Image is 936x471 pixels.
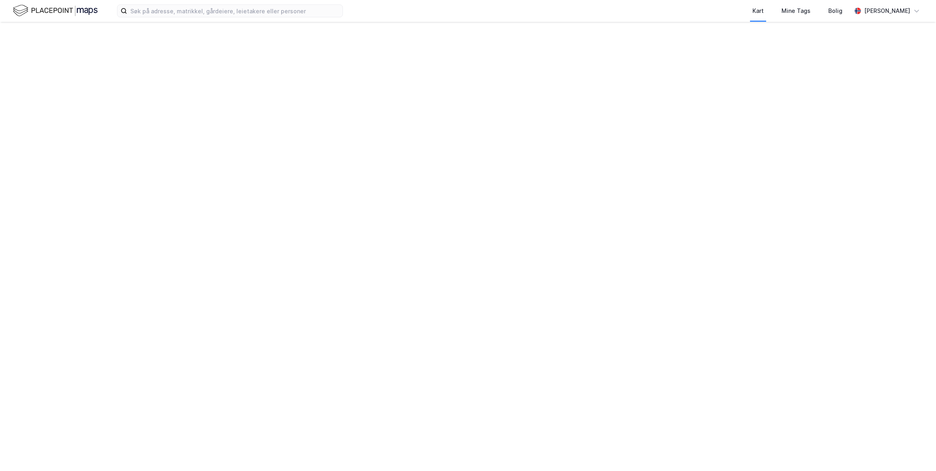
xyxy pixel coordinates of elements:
input: Søk på adresse, matrikkel, gårdeiere, leietakere eller personer [127,5,343,17]
img: logo.f888ab2527a4732fd821a326f86c7f29.svg [13,4,98,18]
div: [PERSON_NAME] [864,6,910,16]
div: Bolig [828,6,842,16]
div: Mine Tags [781,6,811,16]
div: Kart [752,6,764,16]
